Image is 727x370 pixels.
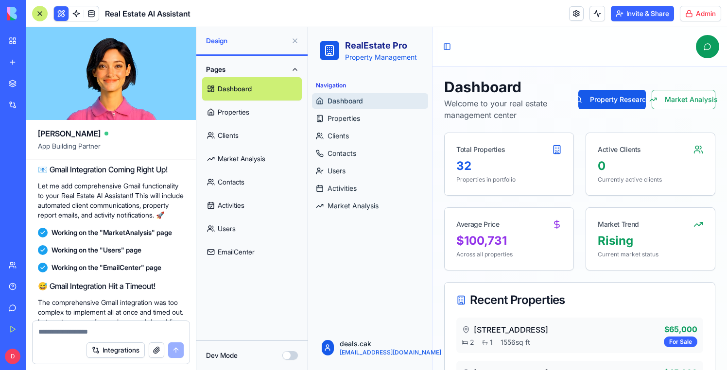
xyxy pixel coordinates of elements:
a: Users [4,136,120,151]
p: Welcome to your real estate management center [136,70,270,94]
span: Real Estate AI Assistant [105,8,190,19]
button: deals.cak[EMAIL_ADDRESS][DOMAIN_NAME] [8,306,116,335]
div: 0 [290,131,395,147]
button: Property Research [270,63,338,82]
p: [EMAIL_ADDRESS][DOMAIN_NAME] [32,321,110,329]
span: 1556 sq ft [192,310,222,320]
a: EmailCenter [202,240,302,264]
h2: 😅 Gmail Integration Hit a Timeout! [38,280,184,292]
p: deals.cak [32,312,110,321]
span: Working on the "Users" page [52,245,141,255]
a: Users [202,217,302,240]
span: 2 [154,310,166,320]
p: [STREET_ADDRESS] [166,340,240,352]
a: Contacts [4,118,120,134]
a: Properties [4,84,120,99]
button: Invite & Share [611,6,674,21]
div: 32 [148,131,254,147]
label: Dev Mode [206,351,238,360]
div: $100,731 [148,206,254,221]
h2: RealEstate Pro [37,12,109,25]
p: Currently active clients [290,149,395,156]
div: Rising [290,206,395,221]
p: The comprehensive Gmail integration was too complex to implement all at once and timed out. Let m... [38,298,184,336]
a: Properties [202,101,302,124]
span: Contacts [19,121,48,131]
a: Clients [4,101,120,117]
button: Pages [202,62,302,77]
div: Total Properties [148,118,197,127]
img: logo [7,7,67,20]
div: For Sale [356,309,389,320]
p: Let me add comprehensive Gmail functionality to your Real Estate AI Assistant! This will include ... [38,181,184,220]
h2: 📧 Gmail Integration Coming Right Up! [38,164,184,175]
button: Market Analysis [344,63,407,82]
span: 1 [174,310,185,320]
a: Clients [202,124,302,147]
span: Clients [19,104,41,114]
span: [PERSON_NAME] [38,128,101,139]
a: Dashboard [202,77,302,101]
span: D [5,349,20,364]
p: $65,000 [356,296,389,308]
span: Working on the "EmailCenter" page [52,263,161,272]
div: Average Price [148,192,191,202]
div: Active Clients [290,118,333,127]
p: Properties in portfolio [148,149,254,156]
h1: Dashboard [136,51,270,68]
p: $45,000 [356,339,389,351]
a: Activities [202,194,302,217]
a: Activities [4,153,120,169]
span: Working on the "MarketAnalysis" page [52,228,172,237]
p: Property Management [37,25,109,35]
div: Navigation [4,50,120,66]
span: Dashboard [19,69,55,79]
span: App Building Partner [38,141,184,159]
span: Properties [19,86,52,96]
p: [STREET_ADDRESS] [166,297,240,308]
div: Market Trend [290,192,331,202]
button: Integrations [87,342,145,358]
p: Current market status [290,223,395,231]
div: Recent Properties [148,267,395,279]
a: Market Analysis [4,171,120,186]
p: Across all properties [148,223,254,231]
span: Users [19,139,37,149]
button: Admin [680,6,721,21]
span: Design [206,36,287,46]
span: Market Analysis [19,174,70,184]
a: Market Analysis [202,147,302,170]
span: Activities [19,156,49,166]
a: Dashboard [4,66,120,82]
a: Contacts [202,170,302,194]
